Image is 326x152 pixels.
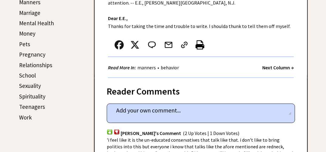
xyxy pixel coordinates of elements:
div: • [108,64,180,71]
a: Teenagers [19,103,45,110]
a: Spirituality [19,93,45,100]
a: Money [19,30,35,37]
span: [PERSON_NAME]'s Comment [121,130,181,136]
a: Work [19,114,32,121]
a: Pets [19,40,30,48]
a: Next Column → [262,64,294,71]
a: Pregnancy [19,51,45,58]
a: Sexuality [19,82,41,89]
span: (2 Up Votes | 1 Down Votes) [183,130,239,136]
strong: Read More In: [108,64,136,71]
a: behavior [159,64,180,71]
img: printer%20icon.png [196,40,204,50]
img: mail.png [164,40,173,50]
img: x_small.png [130,40,139,50]
img: votup.png [107,129,113,135]
img: facebook.png [115,40,124,50]
a: Mental Health [19,19,54,27]
a: manners [136,64,157,71]
strong: Dear E.E., [108,15,128,21]
img: votdown.png [114,129,120,135]
div: Reader Comments [107,85,295,95]
a: Relationships [19,61,52,69]
img: link_02.png [180,40,189,50]
a: Marriage [19,9,40,16]
img: message_round%202.png [147,40,157,50]
a: School [19,72,36,79]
